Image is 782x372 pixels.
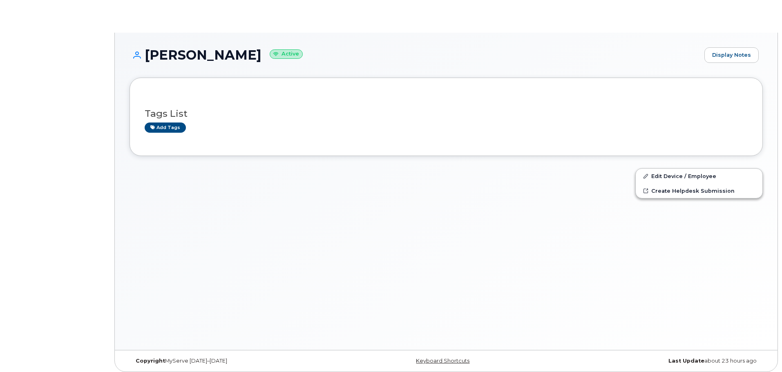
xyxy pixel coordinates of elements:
h1: [PERSON_NAME] [130,48,700,62]
h3: Tags List [145,109,748,119]
a: Keyboard Shortcuts [416,358,469,364]
strong: Copyright [136,358,165,364]
a: Display Notes [704,47,759,63]
strong: Last Update [668,358,704,364]
a: Add tags [145,123,186,133]
a: Create Helpdesk Submission [636,183,762,198]
div: about 23 hours ago [552,358,763,364]
a: Edit Device / Employee [636,169,762,183]
small: Active [270,49,303,59]
div: MyServe [DATE]–[DATE] [130,358,341,364]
